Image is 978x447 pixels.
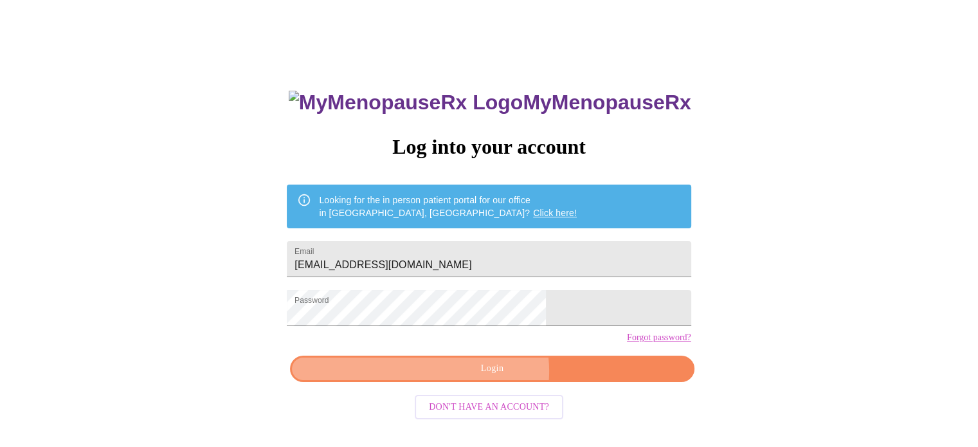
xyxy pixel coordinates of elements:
button: Don't have an account? [415,395,563,420]
h3: Log into your account [287,135,691,159]
div: Looking for the in person patient portal for our office in [GEOGRAPHIC_DATA], [GEOGRAPHIC_DATA]? [319,188,577,224]
a: Don't have an account? [412,400,566,411]
a: Forgot password? [627,333,691,343]
button: Login [290,356,694,382]
span: Don't have an account? [429,399,549,415]
h3: MyMenopauseRx [289,91,691,114]
a: Click here! [533,208,577,218]
span: Login [305,361,679,377]
img: MyMenopauseRx Logo [289,91,523,114]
